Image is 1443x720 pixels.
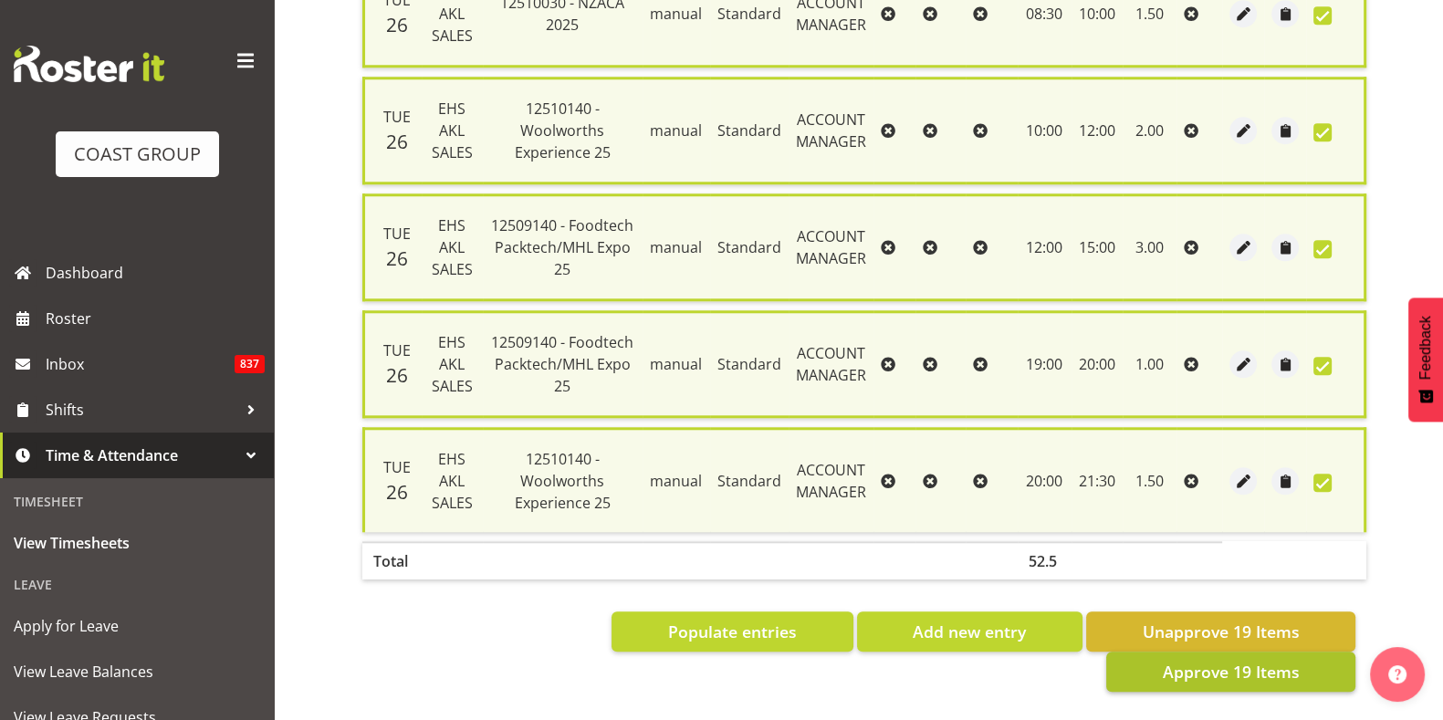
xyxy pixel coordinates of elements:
span: Populate entries [668,620,797,643]
span: manual [650,120,702,141]
button: Feedback - Show survey [1408,297,1443,422]
img: help-xxl-2.png [1388,665,1406,683]
span: manual [650,237,702,257]
td: 1.00 [1123,310,1177,418]
td: 19:00 [1018,310,1072,418]
td: 1.50 [1123,427,1177,532]
span: manual [650,471,702,491]
span: Tue [383,107,411,127]
span: EHS AKL SALES [432,332,473,396]
span: Apply for Leave [14,612,260,640]
span: Feedback [1417,316,1434,380]
td: 10:00 [1018,77,1072,184]
td: 12:00 [1018,193,1072,301]
td: 2.00 [1123,77,1177,184]
span: 12510140 - Woolworths Experience 25 [515,99,611,162]
span: Tue [383,224,411,244]
button: Add new entry [857,611,1082,652]
span: Unapprove 19 Items [1142,620,1299,643]
span: Shifts [46,396,237,423]
span: Tue [383,457,411,477]
span: Inbox [46,350,235,378]
span: 837 [235,355,265,373]
span: 26 [386,12,408,37]
span: ACCOUNT MANAGER [796,110,866,151]
button: Approve 19 Items [1106,652,1355,692]
span: ACCOUNT MANAGER [796,460,866,502]
span: 26 [386,129,408,154]
td: 21:30 [1072,427,1123,532]
span: EHS AKL SALES [432,215,473,279]
span: 26 [386,245,408,271]
span: ACCOUNT MANAGER [796,343,866,385]
span: Roster [46,305,265,332]
a: View Leave Balances [5,649,269,694]
span: 12509140 - Foodtech Packtech/MHL Expo 25 [491,215,633,279]
td: Standard [710,77,789,184]
span: 12510140 - Woolworths Experience 25 [515,449,611,513]
span: 26 [386,479,408,505]
td: 15:00 [1072,193,1123,301]
span: ACCOUNT MANAGER [796,226,866,268]
a: View Timesheets [5,520,269,566]
div: Leave [5,566,269,603]
span: Time & Attendance [46,442,237,469]
button: Unapprove 19 Items [1086,611,1355,652]
span: manual [650,354,702,374]
span: manual [650,4,702,24]
span: EHS AKL SALES [432,99,473,162]
img: Rosterit website logo [14,46,164,82]
button: Populate entries [612,611,852,652]
td: Standard [710,310,789,418]
th: 52.5 [1018,541,1072,579]
span: Dashboard [46,259,265,287]
td: 20:00 [1018,427,1072,532]
div: COAST GROUP [74,141,201,168]
td: 12:00 [1072,77,1123,184]
td: 3.00 [1123,193,1177,301]
span: Approve 19 Items [1162,660,1299,683]
a: Apply for Leave [5,603,269,649]
span: Add new entry [913,620,1026,643]
td: 20:00 [1072,310,1123,418]
span: 26 [386,362,408,388]
td: Standard [710,193,789,301]
span: View Leave Balances [14,658,260,685]
span: 12509140 - Foodtech Packtech/MHL Expo 25 [491,332,633,396]
span: EHS AKL SALES [432,449,473,513]
td: Standard [710,427,789,532]
th: Total [362,541,422,579]
span: Tue [383,340,411,360]
div: Timesheet [5,483,269,520]
span: View Timesheets [14,529,260,557]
